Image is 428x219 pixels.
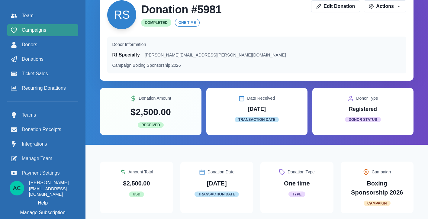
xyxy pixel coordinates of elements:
[22,12,34,19] span: Team
[22,140,47,148] span: Integrations
[349,105,377,113] p: Registered
[112,51,140,59] p: Rt Specialty
[141,3,221,16] h2: Donation # 5981
[22,169,60,177] span: Payment Settings
[13,185,21,191] div: Alyssa Cassata
[22,70,48,77] span: Ticket Sales
[29,186,76,197] p: [EMAIL_ADDRESS][DOMAIN_NAME]
[145,52,286,58] p: [PERSON_NAME][EMAIL_ADDRESS][PERSON_NAME][DOMAIN_NAME]
[288,169,315,175] p: Donation Type
[20,209,66,216] p: Manage Subscription
[207,179,227,188] p: [DATE]
[175,19,200,27] span: One time
[129,192,144,197] span: USD
[208,169,235,175] p: Donation Date
[38,199,48,207] a: Help
[112,62,181,69] p: Campaign:
[22,85,66,92] span: Recurring Donations
[7,68,78,80] a: Ticket Sales
[7,109,78,121] a: Teams
[29,179,76,186] p: [PERSON_NAME]
[7,24,78,36] a: Campaigns
[247,95,275,101] p: Date Received
[114,9,130,21] div: Rt Specialty
[235,117,279,122] span: Transaction Date
[248,105,266,113] p: [DATE]
[22,126,61,133] span: Donation Receipts
[7,167,78,179] a: Payment Settings
[7,153,78,165] a: Manage Team
[195,192,239,197] span: Transaction Date
[22,56,43,63] span: Donations
[284,179,310,188] p: One time
[7,39,78,51] a: Donors
[123,179,150,188] p: $2,500.00
[22,155,52,162] span: Manage Team
[7,10,78,22] a: Team
[7,138,78,150] a: Integrations
[356,95,378,101] p: Donor Type
[7,53,78,65] a: Donations
[138,122,163,128] span: Received
[133,63,181,68] span: Boxing Sponsorship 2026
[22,41,37,48] span: Donors
[22,27,46,34] span: Campaigns
[345,117,381,122] span: Donor Status
[311,0,360,12] a: Edit Donation
[7,82,78,94] a: Recurring Donations
[139,95,171,101] p: Donation Amount
[7,124,78,136] a: Donation Receipts
[372,169,391,175] p: Campaign
[128,169,153,175] p: Amount Total
[22,111,36,119] span: Teams
[364,201,390,206] span: Campaign
[348,179,406,197] p: Boxing Sponsorship 2026
[112,41,146,48] p: Donor Information
[364,0,406,12] button: Actions
[288,192,305,197] span: Type
[130,105,171,119] p: $2,500.00
[141,19,171,27] span: Completed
